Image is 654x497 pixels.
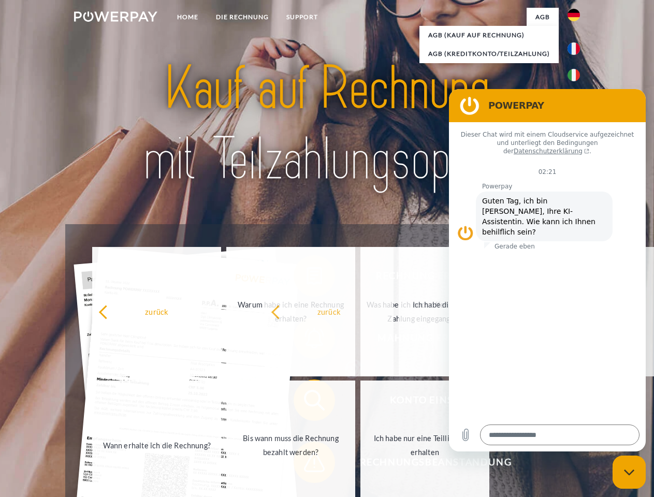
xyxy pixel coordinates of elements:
a: SUPPORT [278,8,327,26]
img: logo-powerpay-white.svg [74,11,157,22]
a: Home [168,8,207,26]
div: Ich habe nur eine Teillieferung erhalten [367,431,483,459]
iframe: Schaltfläche zum Öffnen des Messaging-Fensters; Konversation läuft [613,456,646,489]
div: Warum habe ich eine Rechnung erhalten? [232,298,349,326]
div: Bis wann muss die Rechnung bezahlt werden? [232,431,349,459]
a: AGB (Kauf auf Rechnung) [419,26,559,45]
a: agb [527,8,559,26]
div: Wann erhalte ich die Rechnung? [98,438,215,452]
a: AGB (Kreditkonto/Teilzahlung) [419,45,559,63]
img: title-powerpay_de.svg [99,50,555,198]
img: de [568,9,580,21]
div: zurück [98,304,215,318]
div: Ich habe die Rechnung bereits bezahlt [405,298,521,326]
a: DIE RECHNUNG [207,8,278,26]
img: it [568,69,580,81]
div: zurück [271,304,387,318]
img: fr [568,42,580,55]
iframe: Messaging-Fenster [449,89,646,451]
